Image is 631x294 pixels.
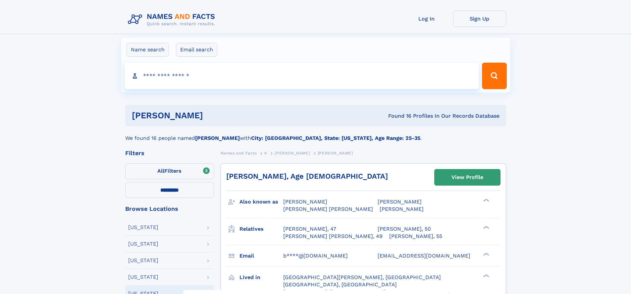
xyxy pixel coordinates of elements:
[389,233,442,240] a: [PERSON_NAME], 55
[482,273,490,278] div: ❯
[239,223,283,235] h3: Relatives
[295,112,500,120] div: Found 16 Profiles In Our Records Database
[195,135,240,141] b: [PERSON_NAME]
[221,149,257,157] a: Names and Facts
[127,43,169,57] label: Name search
[378,225,431,233] a: [PERSON_NAME], 50
[128,241,158,247] div: [US_STATE]
[125,150,214,156] div: Filters
[451,170,483,185] div: View Profile
[125,63,479,89] input: search input
[128,274,158,280] div: [US_STATE]
[283,206,373,212] span: [PERSON_NAME] [PERSON_NAME]
[251,135,420,141] b: City: [GEOGRAPHIC_DATA], State: [US_STATE], Age Range: 25-35
[275,149,310,157] a: [PERSON_NAME]
[283,233,383,240] a: [PERSON_NAME] [PERSON_NAME], 49
[378,199,422,205] span: [PERSON_NAME]
[283,225,336,233] a: [PERSON_NAME], 47
[226,172,388,180] a: [PERSON_NAME], Age [DEMOGRAPHIC_DATA]
[125,163,214,179] label: Filters
[482,252,490,256] div: ❯
[482,198,490,203] div: ❯
[132,111,296,120] h1: [PERSON_NAME]
[275,151,310,155] span: [PERSON_NAME]
[239,272,283,283] h3: Lived in
[400,11,453,27] a: Log In
[125,11,221,29] img: Logo Names and Facts
[128,225,158,230] div: [US_STATE]
[239,250,283,262] h3: Email
[125,126,506,142] div: We found 16 people named with .
[157,168,164,174] span: All
[482,225,490,229] div: ❯
[283,199,327,205] span: [PERSON_NAME]
[380,206,424,212] span: [PERSON_NAME]
[435,169,500,185] a: View Profile
[125,206,214,212] div: Browse Locations
[264,149,267,157] a: K
[283,274,441,280] span: [GEOGRAPHIC_DATA][PERSON_NAME], [GEOGRAPHIC_DATA]
[239,196,283,207] h3: Also known as
[283,281,397,288] span: [GEOGRAPHIC_DATA], [GEOGRAPHIC_DATA]
[482,63,506,89] button: Search Button
[318,151,353,155] span: [PERSON_NAME]
[128,258,158,263] div: [US_STATE]
[453,11,506,27] a: Sign Up
[378,253,470,259] span: [EMAIL_ADDRESS][DOMAIN_NAME]
[176,43,217,57] label: Email search
[264,151,267,155] span: K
